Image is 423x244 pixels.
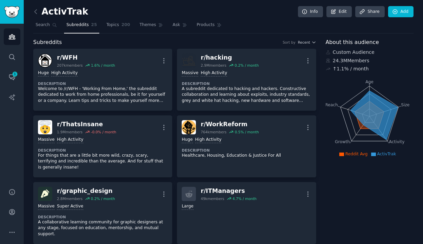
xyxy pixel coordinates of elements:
a: ThatsInsaner/ThatsInsane1.9Mmembers-0.0% / monthMassiveHigh ActivityDescriptionFor things that ar... [33,115,172,177]
div: High Activity [51,70,78,76]
a: hackingr/hacking2.9Mmembers0.2% / monthMassiveHigh ActivityDescriptionA subreddit dedicated to ha... [177,49,316,111]
span: Reddit Avg [345,152,368,156]
div: Sort by [283,40,296,45]
a: Ask [170,20,189,34]
span: 25 [91,22,97,28]
span: Themes [140,22,156,28]
div: High Activity [195,137,222,143]
p: For things that are a little bit more wild, crazy, scary, terrifying and incredible than the aver... [38,153,167,171]
a: r/ITManagers49kmembers4.7% / monthLarge [177,182,316,244]
a: Products [194,20,224,34]
img: graphic_design [38,187,52,201]
span: Topics [106,22,119,28]
div: 2.8M members [57,196,83,201]
div: 0.2 % / month [235,63,259,68]
a: Share [355,6,384,18]
div: 2.9M members [201,63,226,68]
span: Subreddits [33,38,62,47]
div: Huge [182,137,193,143]
p: Welcome to /r/WFH - 'Working From Home,' the subreddit dedicated to work from home professionals,... [38,86,167,104]
img: WorkReform [182,120,196,134]
span: Recent [298,40,310,45]
span: Ask [173,22,180,28]
a: Topics200 [104,20,133,34]
span: Subreddits [66,22,89,28]
div: r/ graphic_design [57,187,115,195]
dt: Description [182,81,311,86]
a: WorkReformr/WorkReform764kmembers0.5% / monthHugeHigh ActivityDescriptionHealthcare, Housing, Edu... [177,115,316,177]
span: 1 [12,72,18,76]
div: 1.9M members [57,130,83,134]
div: r/ ThatsInsane [57,120,116,129]
tspan: Growth [335,139,350,144]
div: 0.5 % / month [235,130,259,134]
div: 207k members [57,63,83,68]
div: r/ WFH [57,53,115,62]
a: Search [33,20,59,34]
dt: Description [182,148,311,153]
div: 49k members [201,196,224,201]
div: Huge [38,70,49,76]
div: Super Active [57,203,83,210]
dt: Description [38,148,167,153]
div: 764k members [201,130,226,134]
div: High Activity [57,137,83,143]
div: r/ ITManagers [201,187,257,195]
div: r/ WorkReform [201,120,259,129]
div: Large [182,203,193,210]
p: Healthcare, Housing, Education & Justice For All [182,153,311,159]
a: 1 [4,69,20,85]
a: graphic_designr/graphic_design2.8Mmembers0.2% / monthMassiveSuper ActiveDescriptionA collaborativ... [33,182,172,244]
img: hacking [182,53,196,68]
div: r/ hacking [201,53,259,62]
div: ↑ 1.1 % / month [333,65,369,72]
tspan: Size [401,102,409,107]
dt: Description [38,81,167,86]
img: WFH [38,53,52,68]
img: ThatsInsane [38,120,52,134]
span: 200 [121,22,130,28]
span: About this audience [326,38,379,47]
p: A collaborative learning community for graphic designers at any stage, focused on education, ment... [38,219,167,237]
div: -0.0 % / month [91,130,116,134]
h2: ActivTrak [33,6,88,17]
a: WFHr/WFH207kmembers1.6% / monthHugeHigh ActivityDescriptionWelcome to /r/WFH - 'Working From Home... [33,49,172,111]
div: High Activity [201,70,227,76]
div: Custom Audience [326,49,414,56]
tspan: Age [365,80,374,84]
dt: Description [38,215,167,219]
button: Recent [298,40,316,45]
div: 4.7 % / month [233,196,257,201]
div: Massive [38,137,55,143]
div: Massive [38,203,55,210]
span: ActivTrak [377,152,396,156]
div: Massive [182,70,198,76]
div: 1.6 % / month [91,63,115,68]
a: Info [298,6,323,18]
a: Subreddits25 [64,20,99,34]
a: Add [388,6,414,18]
a: Themes [137,20,166,34]
div: 24.3M Members [326,57,414,64]
div: 0.2 % / month [91,196,115,201]
tspan: Reach [325,102,338,107]
tspan: Activity [389,139,404,144]
span: Search [36,22,50,28]
p: A subreddit dedicated to hacking and hackers. Constructive collaboration and learning about explo... [182,86,311,104]
a: Edit [326,6,352,18]
span: Products [197,22,215,28]
img: GummySearch logo [4,6,20,18]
